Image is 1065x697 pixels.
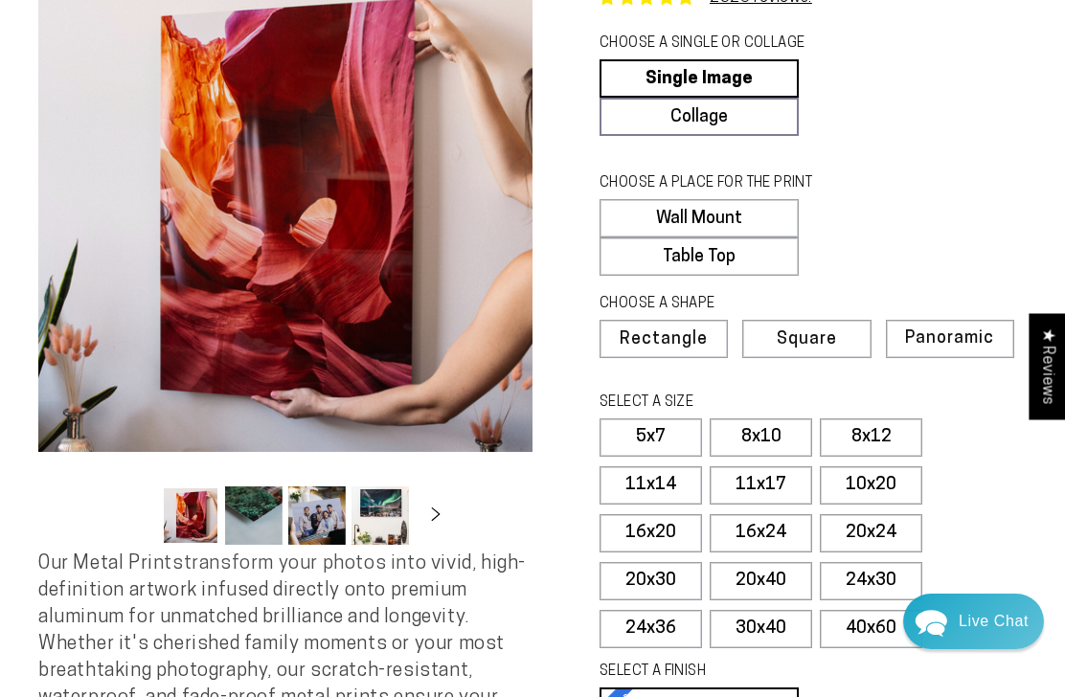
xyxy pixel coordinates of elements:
label: 16x20 [600,514,702,552]
label: 11x17 [710,466,812,505]
label: 20x24 [820,514,922,552]
label: 40x60 [820,610,922,648]
span: Square [777,331,837,348]
label: 8x10 [710,418,812,457]
label: 30x40 [710,610,812,648]
legend: CHOOSE A SHAPE [600,294,849,315]
label: 20x30 [600,562,702,600]
legend: CHOOSE A SINGLE OR COLLAGE [600,34,849,55]
label: Table Top [600,237,799,276]
button: Load image 2 in gallery view [225,486,283,545]
label: 24x36 [600,610,702,648]
label: 11x14 [600,466,702,505]
div: Chat widget toggle [903,594,1044,649]
div: Click to open Judge.me floating reviews tab [1029,313,1065,419]
button: Slide right [415,495,457,537]
label: 16x24 [710,514,812,552]
span: Panoramic [905,329,994,348]
label: Wall Mount [600,199,799,237]
legend: CHOOSE A PLACE FOR THE PRINT [600,173,849,194]
a: Single Image [600,59,799,98]
button: Load image 1 in gallery view [162,486,219,545]
label: 8x12 [820,418,922,457]
a: Collage [600,98,799,136]
label: 20x40 [710,562,812,600]
legend: SELECT A SIZE [600,393,849,414]
label: 10x20 [820,466,922,505]
span: Rectangle [620,331,708,348]
button: Slide left [114,495,156,537]
legend: SELECT A FINISH [600,662,849,683]
button: Load image 4 in gallery view [351,486,409,545]
div: Contact Us Directly [959,594,1029,649]
label: 5x7 [600,418,702,457]
label: 24x30 [820,562,922,600]
button: Load image 3 in gallery view [288,486,346,545]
